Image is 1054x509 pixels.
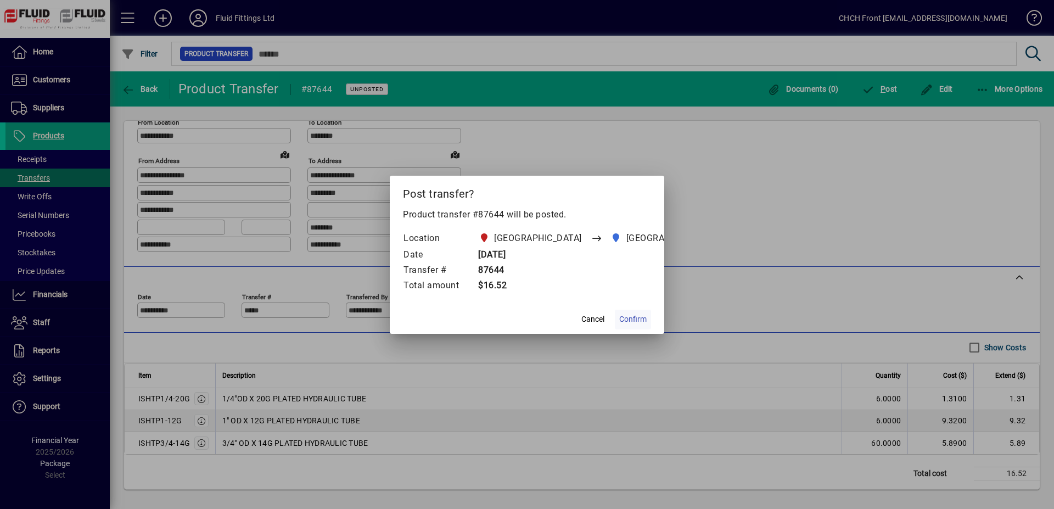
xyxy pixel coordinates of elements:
[575,310,610,329] button: Cancel
[470,248,735,263] td: [DATE]
[403,248,470,263] td: Date
[626,232,714,245] span: [GEOGRAPHIC_DATA]
[403,208,651,221] p: Product transfer #87644 will be posted.
[470,278,735,294] td: $16.52
[476,231,586,246] span: CHRISTCHURCH
[619,314,647,325] span: Confirm
[581,314,604,325] span: Cancel
[608,231,719,246] span: AUCKLAND
[403,263,470,278] td: Transfer #
[615,310,651,329] button: Confirm
[494,232,582,245] span: [GEOGRAPHIC_DATA]
[390,176,664,208] h2: Post transfer?
[403,278,470,294] td: Total amount
[403,230,470,248] td: Location
[470,263,735,278] td: 87644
